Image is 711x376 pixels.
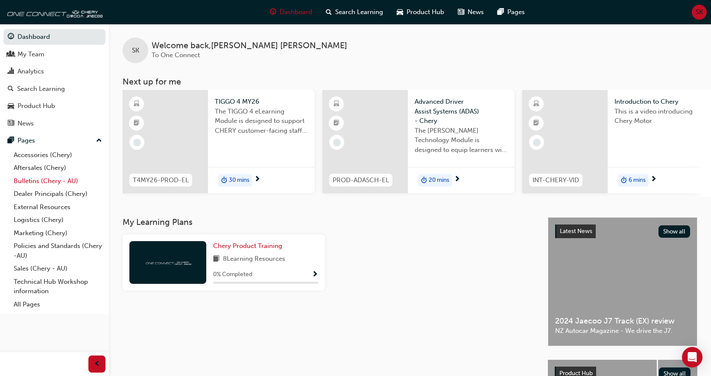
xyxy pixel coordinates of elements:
span: duration-icon [221,175,227,186]
span: news-icon [8,120,14,128]
span: duration-icon [621,175,627,186]
span: duration-icon [421,175,427,186]
span: learningResourceType_ELEARNING-icon [334,99,339,110]
span: Show Progress [312,271,318,279]
span: 6 mins [629,175,646,185]
img: oneconnect [4,3,102,20]
span: Latest News [560,227,592,235]
div: Pages [18,136,35,146]
a: Accessories (Chery) [10,149,105,162]
a: Search Learning [3,81,105,97]
span: Product Hub [407,7,444,17]
a: Dealer Principals (Chery) [10,187,105,201]
span: learningResourceType_ELEARNING-icon [134,99,140,110]
div: My Team [18,50,44,59]
span: SK [132,46,139,55]
a: Policies and Standards (Chery -AU) [10,239,105,262]
div: Open Intercom Messenger [682,347,702,367]
a: Bulletins (Chery - AU) [10,175,105,188]
a: pages-iconPages [491,3,532,21]
span: people-icon [8,51,14,58]
span: Advanced Driver Assist Systems (ADAS) - Chery [415,97,508,126]
span: 8 Learning Resources [223,254,285,265]
span: booktick-icon [134,118,140,129]
span: search-icon [326,7,332,17]
a: Chery Product Training [213,241,286,251]
span: learningResourceType_ELEARNING-icon [533,99,539,110]
span: prev-icon [94,359,100,370]
div: Product Hub [18,101,55,111]
a: My Team [3,47,105,62]
span: Welcome back , [PERSON_NAME] [PERSON_NAME] [152,41,347,51]
span: Chery Product Training [213,242,282,250]
span: learningRecordVerb_NONE-icon [333,139,341,146]
span: 30 mins [229,175,249,185]
button: SK [692,5,707,20]
span: 20 mins [429,175,449,185]
a: car-iconProduct Hub [390,3,451,21]
span: guage-icon [270,7,276,17]
span: learningRecordVerb_NONE-icon [133,139,141,146]
button: Show Progress [312,269,318,280]
a: Sales (Chery - AU) [10,262,105,275]
div: Search Learning [17,84,65,94]
a: Latest NewsShow all2024 Jaecoo J7 Track (EX) reviewNZ Autocar Magazine - We drive the J7. [548,217,697,346]
a: search-iconSearch Learning [319,3,390,21]
span: up-icon [96,135,102,146]
span: T4MY26-PROD-EL [133,175,189,185]
span: next-icon [454,176,460,184]
a: Aftersales (Chery) [10,161,105,175]
span: Pages [507,7,525,17]
span: News [468,7,484,17]
span: 0 % Completed [213,270,252,280]
span: booktick-icon [334,118,339,129]
span: 2024 Jaecoo J7 Track (EX) review [555,316,690,326]
a: Marketing (Chery) [10,227,105,240]
span: booktick-icon [533,118,539,129]
span: book-icon [213,254,219,265]
button: Pages [3,133,105,149]
span: Search Learning [335,7,383,17]
span: learningRecordVerb_NONE-icon [533,139,541,146]
h3: My Learning Plans [123,217,534,227]
span: pages-icon [497,7,504,17]
a: Latest NewsShow all [555,224,690,238]
span: The TIGGO 4 eLearning Module is designed to support CHERY customer-facing staff with the product ... [215,107,308,136]
span: SK [696,7,703,17]
span: pages-icon [8,137,14,145]
span: To One Connect [152,51,200,59]
div: News [18,119,34,128]
a: Logistics (Chery) [10,213,105,227]
span: PROD-ADASCH-EL [333,175,389,185]
span: Dashboard [280,7,312,17]
a: External Resources [10,201,105,214]
button: DashboardMy TeamAnalyticsSearch LearningProduct HubNews [3,27,105,133]
h3: Next up for me [109,77,711,87]
span: car-icon [8,102,14,110]
span: This is a video introducing Chery Motor [614,107,708,126]
span: car-icon [397,7,403,17]
a: news-iconNews [451,3,491,21]
span: Introduction to Chery [614,97,708,107]
div: Analytics [18,67,44,76]
button: Show all [658,225,691,238]
a: PROD-ADASCH-ELAdvanced Driver Assist Systems (ADAS) - CheryThe [PERSON_NAME] Technology Module is... [322,90,515,193]
span: news-icon [458,7,464,17]
span: search-icon [8,85,14,93]
img: oneconnect [144,258,191,266]
span: next-icon [254,176,260,184]
a: Dashboard [3,29,105,45]
span: guage-icon [8,33,14,41]
a: T4MY26-PROD-ELTIGGO 4 MY26The TIGGO 4 eLearning Module is designed to support CHERY customer-faci... [123,90,315,193]
span: chart-icon [8,68,14,76]
span: NZ Autocar Magazine - We drive the J7. [555,326,690,336]
a: Technical Hub Workshop information [10,275,105,298]
a: News [3,116,105,131]
span: next-icon [650,176,657,184]
span: INT-CHERY-VID [533,175,579,185]
a: Analytics [3,64,105,79]
span: The [PERSON_NAME] Technology Module is designed to equip learners with essential knowledge about ... [415,126,508,155]
span: TIGGO 4 MY26 [215,97,308,107]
